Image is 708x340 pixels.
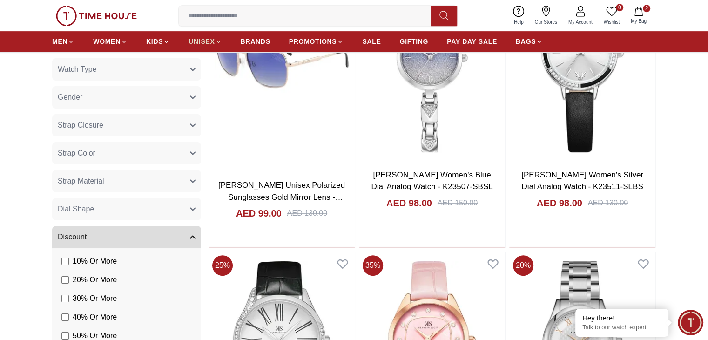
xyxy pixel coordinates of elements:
button: Strap Color [52,142,201,164]
span: PAY DAY SALE [447,37,497,46]
a: KIDS [146,33,170,50]
span: 40 % Or More [73,312,117,323]
input: 30% Or More [61,295,69,302]
span: PROMOTIONS [289,37,337,46]
h4: AED 98.00 [537,197,582,210]
div: AED 130.00 [287,208,327,219]
div: Chat Widget [678,310,703,335]
span: WOMEN [93,37,121,46]
input: 10% Or More [61,258,69,265]
a: [PERSON_NAME] Women's Blue Dial Analog Watch - K23507-SBSL [371,170,492,191]
div: AED 130.00 [588,197,628,209]
button: Strap Material [52,170,201,192]
span: Strap Closure [58,120,103,131]
span: BRANDS [241,37,270,46]
p: Talk to our watch expert! [582,324,661,332]
a: BAGS [516,33,543,50]
span: 10 % Or More [73,256,117,267]
span: 2 [643,5,650,12]
a: MEN [52,33,74,50]
span: BAGS [516,37,536,46]
a: BRANDS [241,33,270,50]
span: Discount [58,231,87,243]
a: PAY DAY SALE [447,33,497,50]
div: AED 150.00 [438,197,478,209]
span: 20 % [513,255,533,276]
div: Hey there! [582,313,661,323]
span: MEN [52,37,67,46]
a: [PERSON_NAME] Women's Silver Dial Analog Watch - K23511-SLBS [521,170,643,191]
span: 25 % [212,255,233,276]
a: GIFTING [399,33,428,50]
h4: AED 98.00 [386,197,432,210]
span: My Account [565,19,596,26]
input: 40% Or More [61,313,69,321]
span: 35 % [363,255,383,276]
button: Strap Closure [52,114,201,136]
button: Gender [52,86,201,109]
span: Gender [58,92,82,103]
span: Strap Material [58,176,104,187]
img: ... [56,6,137,26]
span: 20 % Or More [73,274,117,286]
span: Wishlist [600,19,623,26]
input: 50% Or More [61,332,69,340]
span: My Bag [627,18,650,25]
a: Our Stores [529,4,563,27]
a: UNISEX [189,33,222,50]
span: Help [510,19,527,26]
button: 2My Bag [625,5,652,27]
button: Dial Shape [52,198,201,220]
h4: AED 99.00 [236,207,282,220]
a: 0Wishlist [598,4,625,27]
span: Strap Color [58,148,95,159]
span: Our Stores [531,19,561,26]
span: UNISEX [189,37,215,46]
span: SALE [362,37,381,46]
a: SALE [362,33,381,50]
span: KIDS [146,37,163,46]
span: Dial Shape [58,204,94,215]
button: Watch Type [52,58,201,81]
span: 30 % Or More [73,293,117,304]
input: 20% Or More [61,276,69,284]
a: PROMOTIONS [289,33,344,50]
span: GIFTING [399,37,428,46]
span: Watch Type [58,64,97,75]
a: WOMEN [93,33,128,50]
button: Discount [52,226,201,248]
a: [PERSON_NAME] Unisex Polarized Sunglasses Gold Mirror Lens - LC1024C01 [218,181,345,213]
a: Help [508,4,529,27]
span: 0 [616,4,623,11]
